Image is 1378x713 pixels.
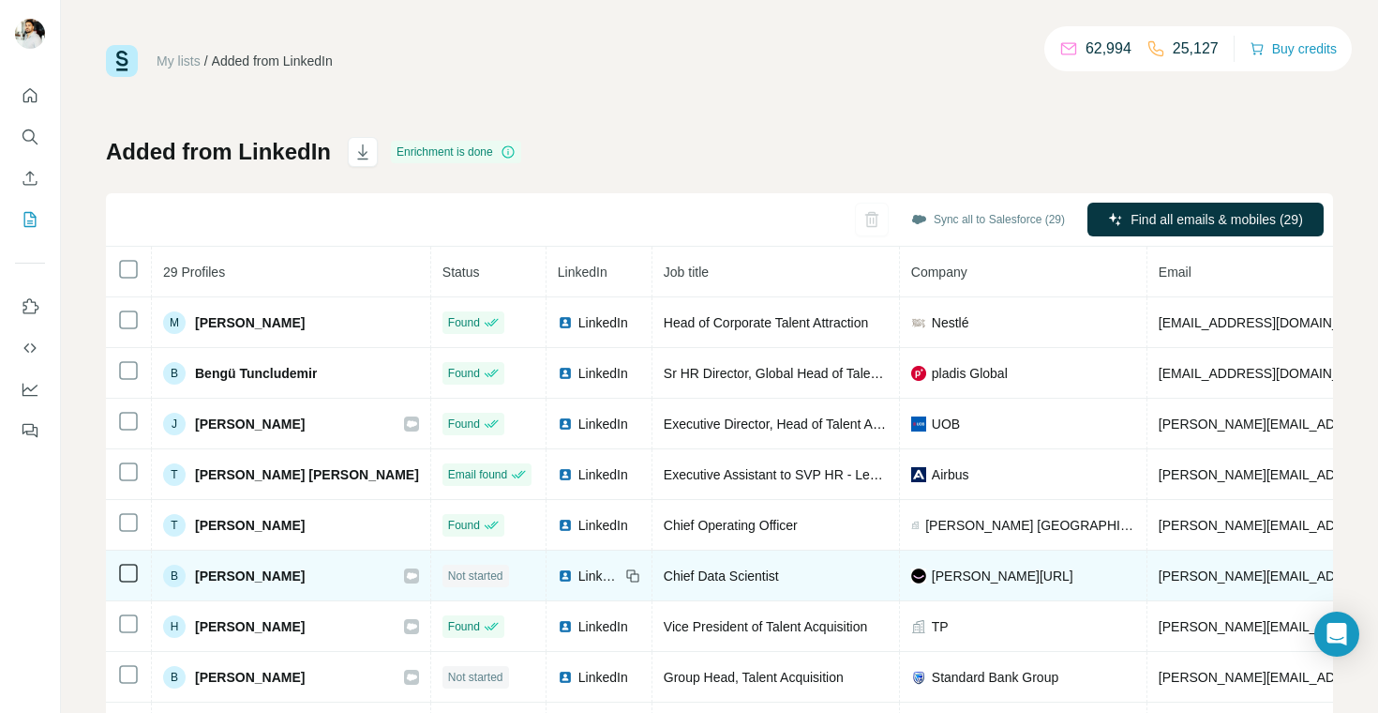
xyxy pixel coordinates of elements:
[911,569,926,584] img: company-logo
[664,467,1065,482] span: Executive Assistant to SVP HR - Leadership and Talent Development
[932,567,1073,585] span: [PERSON_NAME][URL]
[15,161,45,195] button: Enrich CSV
[578,516,628,535] span: LinkedIn
[212,52,333,70] div: Added from LinkedIn
[664,315,868,330] span: Head of Corporate Talent Attraction
[578,465,628,484] span: LinkedIn
[195,364,317,383] span: Bengü Tuncludemir
[664,670,844,685] span: Group Head, Talent Acquisition
[1087,203,1324,236] button: Find all emails & mobiles (29)
[163,362,186,385] div: B
[448,618,480,635] span: Found
[664,417,1238,432] span: Executive Director, Head of Talent Acquisition, Group Human Resources at [GEOGRAPHIC_DATA]
[448,517,480,534] span: Found
[1131,210,1303,229] span: Find all emails & mobiles (29)
[448,314,480,331] span: Found
[157,53,201,68] a: My lists
[911,366,926,381] img: company-logo
[15,203,45,236] button: My lists
[442,265,480,280] span: Status
[195,617,305,636] span: [PERSON_NAME]
[195,313,305,332] span: [PERSON_NAME]
[15,79,45,113] button: Quick start
[195,465,419,484] span: [PERSON_NAME] [PERSON_NAME]
[15,414,45,448] button: Feedback
[195,567,305,585] span: [PERSON_NAME]
[163,514,186,537] div: T
[578,364,628,383] span: LinkedIn
[932,364,1008,383] span: pladis Global
[664,265,709,280] span: Job title
[163,463,186,486] div: T
[558,670,573,685] img: LinkedIn logo
[1314,612,1359,657] div: Open Intercom Messenger
[558,417,573,432] img: LinkedIn logo
[163,666,186,689] div: B
[911,467,926,482] img: company-logo
[448,669,503,686] span: Not started
[195,415,305,433] span: [PERSON_NAME]
[558,619,573,634] img: LinkedIn logo
[578,415,628,433] span: LinkedIn
[911,670,926,685] img: company-logo
[106,137,331,167] h1: Added from LinkedIn
[163,311,186,334] div: M
[664,518,798,533] span: Chief Operating Officer
[925,516,1135,535] span: [PERSON_NAME] [GEOGRAPHIC_DATA][PERSON_NAME]
[578,617,628,636] span: LinkedIn
[163,413,186,435] div: J
[664,569,779,584] span: Chief Data Scientist
[932,617,949,636] span: TP
[15,19,45,49] img: Avatar
[558,569,573,584] img: LinkedIn logo
[1173,38,1219,60] p: 25,127
[448,365,480,382] span: Found
[163,565,186,587] div: B
[195,668,305,687] span: [PERSON_NAME]
[204,52,208,70] li: /
[578,668,628,687] span: LinkedIn
[163,615,186,638] div: H
[448,416,480,432] span: Found
[558,265,607,280] span: LinkedIn
[106,45,138,77] img: Surfe Logo
[898,205,1078,234] button: Sync all to Salesforce (29)
[1250,36,1337,62] button: Buy credits
[1086,38,1131,60] p: 62,994
[911,417,926,432] img: company-logo
[911,265,967,280] span: Company
[15,120,45,154] button: Search
[932,465,969,484] span: Airbus
[15,290,45,324] button: Use Surfe on LinkedIn
[448,466,507,483] span: Email found
[558,467,573,482] img: LinkedIn logo
[195,516,305,535] span: [PERSON_NAME]
[664,619,867,634] span: Vice President of Talent Acquisition
[664,366,914,381] span: Sr HR Director, Global Head of Talent &OD
[558,315,573,330] img: LinkedIn logo
[932,415,960,433] span: UOB
[932,313,969,332] span: Nestlé
[932,668,1058,687] span: Standard Bank Group
[558,366,573,381] img: LinkedIn logo
[578,313,628,332] span: LinkedIn
[15,372,45,406] button: Dashboard
[448,568,503,584] span: Not started
[578,567,620,585] span: LinkedIn
[558,518,573,533] img: LinkedIn logo
[15,331,45,365] button: Use Surfe API
[911,315,926,330] img: company-logo
[391,141,521,163] div: Enrichment is done
[163,265,225,280] span: 29 Profiles
[1159,265,1191,280] span: Email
